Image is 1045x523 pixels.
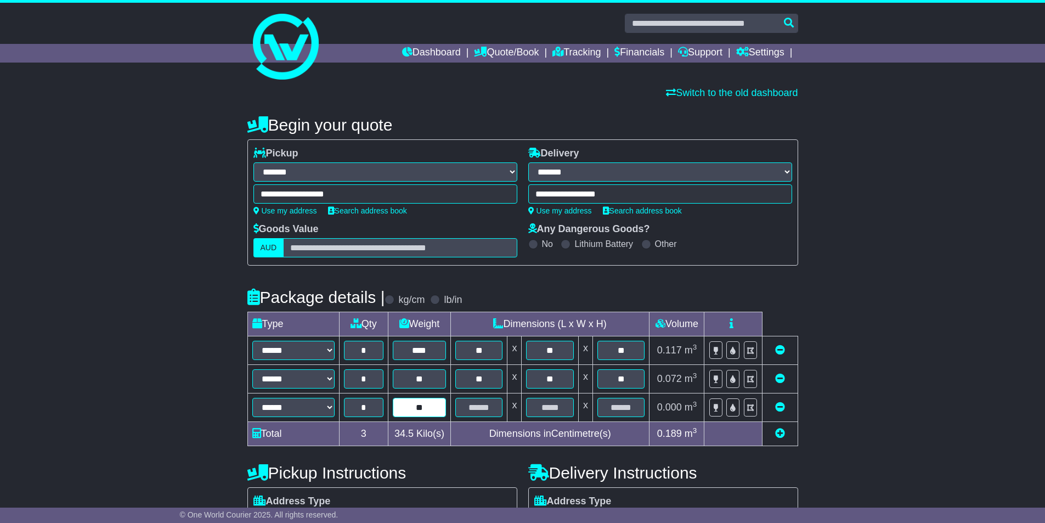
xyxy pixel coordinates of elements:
[328,206,407,215] a: Search address book
[736,44,784,63] a: Settings
[574,239,633,249] label: Lithium Battery
[528,148,579,160] label: Delivery
[474,44,539,63] a: Quote/Book
[253,148,298,160] label: Pickup
[247,422,339,446] td: Total
[685,373,697,384] span: m
[394,428,414,439] span: 34.5
[657,345,682,356] span: 0.117
[666,87,798,98] a: Switch to the old dashboard
[693,343,697,351] sup: 3
[693,426,697,435] sup: 3
[444,294,462,306] label: lb/in
[603,206,682,215] a: Search address book
[247,116,798,134] h4: Begin your quote
[388,312,450,336] td: Weight
[339,422,388,446] td: 3
[388,422,450,446] td: Kilo(s)
[678,44,722,63] a: Support
[253,496,331,508] label: Address Type
[657,402,682,413] span: 0.000
[657,428,682,439] span: 0.189
[528,223,650,235] label: Any Dangerous Goods?
[507,336,522,365] td: x
[693,400,697,408] sup: 3
[507,365,522,393] td: x
[534,496,612,508] label: Address Type
[528,206,592,215] a: Use my address
[542,239,553,249] label: No
[614,44,664,63] a: Financials
[180,510,338,519] span: © One World Courier 2025. All rights reserved.
[693,372,697,380] sup: 3
[649,312,704,336] td: Volume
[578,365,592,393] td: x
[339,312,388,336] td: Qty
[775,402,785,413] a: Remove this item
[685,402,697,413] span: m
[450,312,649,336] td: Dimensions (L x W x H)
[528,464,798,482] h4: Delivery Instructions
[507,393,522,422] td: x
[775,373,785,384] a: Remove this item
[402,44,461,63] a: Dashboard
[685,345,697,356] span: m
[552,44,601,63] a: Tracking
[775,345,785,356] a: Remove this item
[253,238,284,257] label: AUD
[578,393,592,422] td: x
[247,288,385,306] h4: Package details |
[655,239,677,249] label: Other
[247,464,517,482] h4: Pickup Instructions
[685,428,697,439] span: m
[578,336,592,365] td: x
[775,428,785,439] a: Add new item
[657,373,682,384] span: 0.072
[398,294,425,306] label: kg/cm
[247,312,339,336] td: Type
[253,206,317,215] a: Use my address
[253,223,319,235] label: Goods Value
[450,422,649,446] td: Dimensions in Centimetre(s)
